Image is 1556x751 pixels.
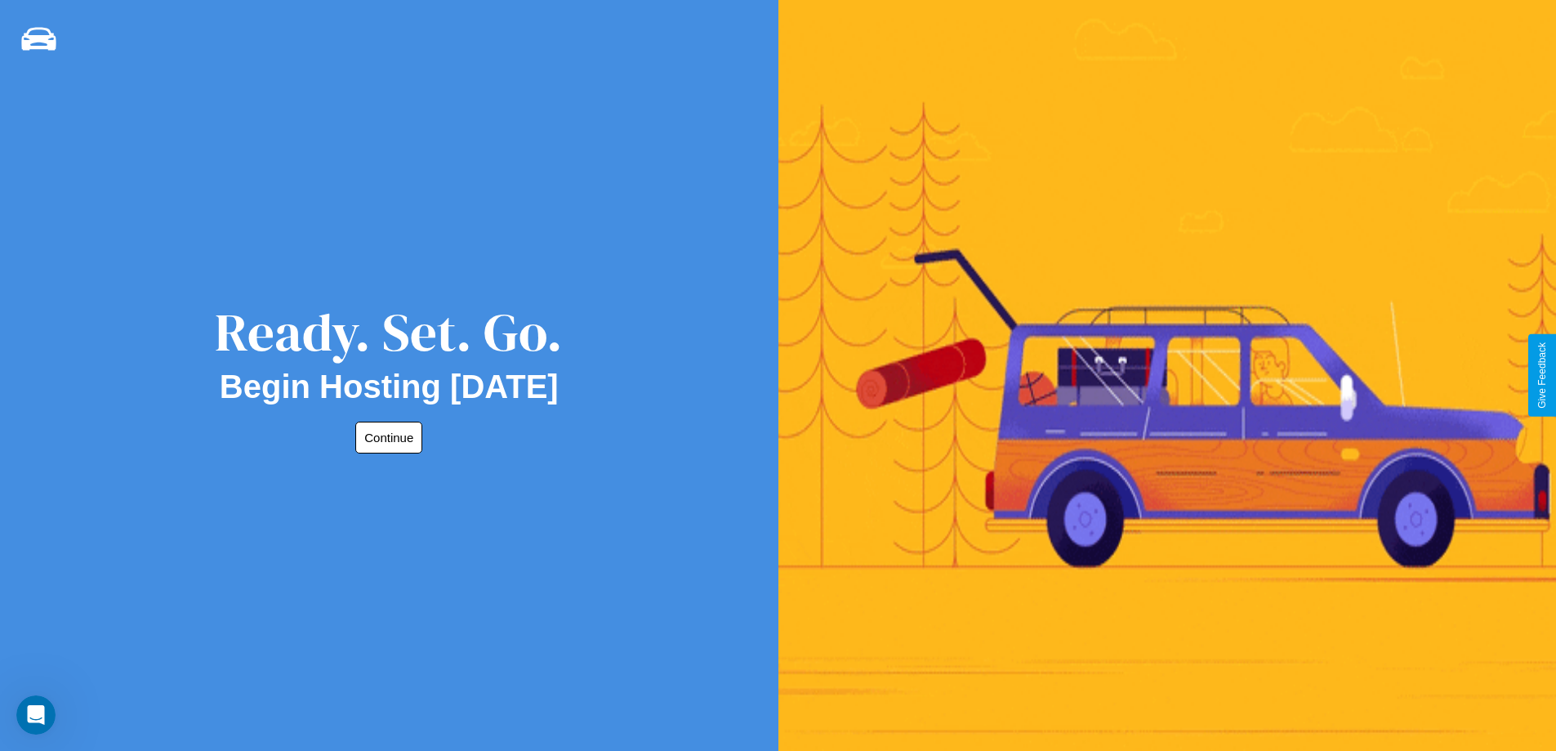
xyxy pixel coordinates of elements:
div: Give Feedback [1536,342,1548,409]
button: Continue [355,422,422,454]
iframe: Intercom live chat [16,695,56,735]
h2: Begin Hosting [DATE] [220,369,559,405]
div: Ready. Set. Go. [215,296,563,369]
